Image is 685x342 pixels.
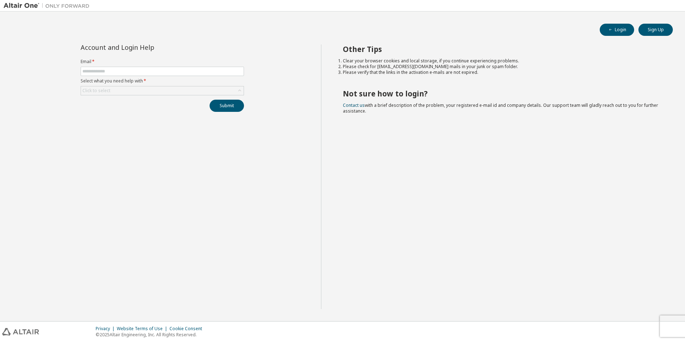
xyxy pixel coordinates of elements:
[2,328,39,336] img: altair_logo.svg
[343,58,660,64] li: Clear your browser cookies and local storage, if you continue experiencing problems.
[343,102,365,108] a: Contact us
[81,44,211,50] div: Account and Login Help
[343,89,660,98] h2: Not sure how to login?
[343,64,660,70] li: Please check for [EMAIL_ADDRESS][DOMAIN_NAME] mails in your junk or spam folder.
[4,2,93,9] img: Altair One
[117,326,169,332] div: Website Terms of Use
[81,59,244,65] label: Email
[82,88,110,94] div: Click to select
[96,326,117,332] div: Privacy
[81,86,244,95] div: Click to select
[343,102,658,114] span: with a brief description of the problem, your registered e-mail id and company details. Our suppo...
[343,70,660,75] li: Please verify that the links in the activation e-mails are not expired.
[169,326,206,332] div: Cookie Consent
[343,44,660,54] h2: Other Tips
[81,78,244,84] label: Select what you need help with
[638,24,673,36] button: Sign Up
[210,100,244,112] button: Submit
[96,332,206,338] p: © 2025 Altair Engineering, Inc. All Rights Reserved.
[600,24,634,36] button: Login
